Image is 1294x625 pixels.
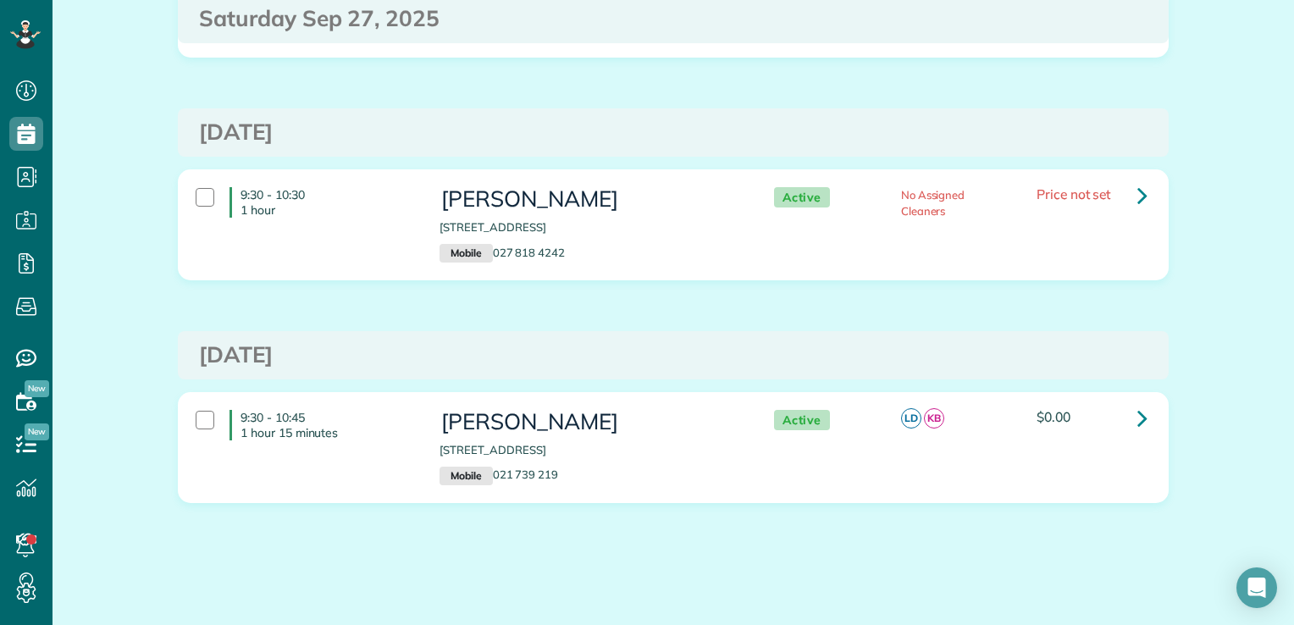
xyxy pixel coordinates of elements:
span: Active [774,410,830,431]
h3: [PERSON_NAME] [440,410,739,434]
span: No Assigned Cleaners [901,188,965,218]
div: Open Intercom Messenger [1236,567,1277,608]
span: KB [924,408,944,429]
a: Mobile027 818 4242 [440,246,565,259]
h4: 9:30 - 10:30 [229,187,414,218]
h3: Saturday Sep 27, 2025 [199,7,1147,31]
span: New [25,380,49,397]
p: 1 hour 15 minutes [241,425,414,440]
span: LD [901,408,921,429]
a: Mobile021 739 219 [440,467,558,481]
small: Mobile [440,244,492,263]
span: Price not set [1037,185,1111,202]
span: Active [774,187,830,208]
h3: [PERSON_NAME] [440,187,739,212]
h4: 9:30 - 10:45 [229,410,414,440]
p: 1 hour [241,202,414,218]
span: $0.00 [1037,408,1070,425]
span: New [25,423,49,440]
p: [STREET_ADDRESS] [440,442,739,458]
p: [STREET_ADDRESS] [440,219,739,235]
h3: [DATE] [199,343,1147,368]
h3: [DATE] [199,120,1147,145]
small: Mobile [440,467,492,485]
